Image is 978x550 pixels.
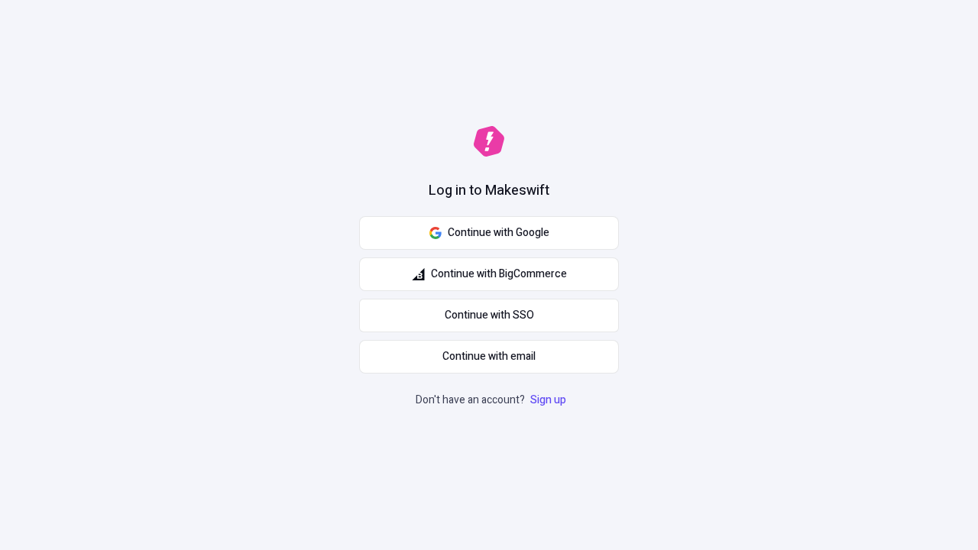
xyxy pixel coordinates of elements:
span: Continue with Google [448,225,549,241]
button: Continue with BigCommerce [359,257,619,291]
a: Continue with SSO [359,299,619,332]
p: Don't have an account? [416,392,569,409]
button: Continue with email [359,340,619,374]
span: Continue with BigCommerce [431,266,567,283]
a: Sign up [527,392,569,408]
span: Continue with email [442,348,536,365]
h1: Log in to Makeswift [429,181,549,201]
button: Continue with Google [359,216,619,250]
